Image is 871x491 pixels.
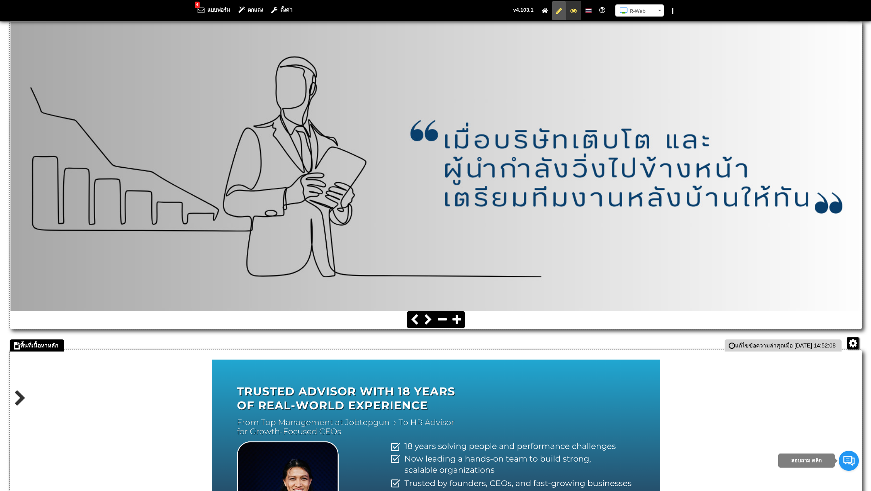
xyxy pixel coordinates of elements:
[195,2,200,8] div: 4
[620,8,627,14] img: R-Web-enabled.png
[10,339,64,352] div: ลากเพื่อย้ายตำแหน่ง
[542,8,548,14] a: ไปยังหน้าแรก
[552,1,566,20] li: มุมมองแก้ไข
[198,7,230,13] a: แบบฟอร์ม
[725,339,842,352] div: เปิดประวัติการแก้ไข
[615,4,664,17] button: R-Web
[791,458,822,464] span: สอบถาม คลิก
[14,390,26,409] div: แสดงรูปภาพ
[566,1,581,20] li: มุมมองผู้ชม
[238,7,263,13] a: ตกแต่ง
[271,7,292,13] a: ตั้งค่า
[630,7,646,15] span: R-Web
